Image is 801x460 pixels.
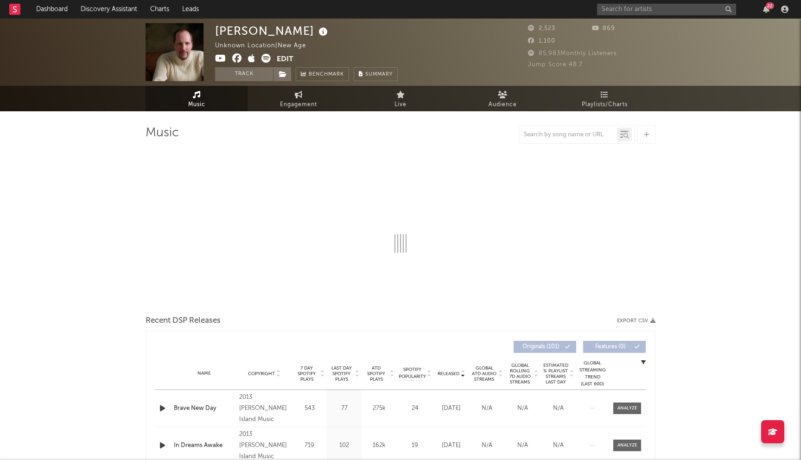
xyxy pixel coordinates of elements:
[399,366,426,380] span: Spotify Popularity
[146,315,221,326] span: Recent DSP Releases
[543,363,568,385] span: Estimated % Playlist Streams Last Day
[543,404,574,413] div: N/A
[766,2,774,9] div: 22
[438,371,459,377] span: Released
[471,404,502,413] div: N/A
[146,86,248,111] a: Music
[188,99,205,110] span: Music
[248,86,350,111] a: Engagement
[471,441,502,450] div: N/A
[174,441,235,450] a: In Dreams Awake
[174,404,235,413] a: Brave New Day
[582,99,628,110] span: Playlists/Charts
[489,99,517,110] span: Audience
[294,441,324,450] div: 719
[589,344,632,350] span: Features ( 0 )
[543,441,574,450] div: N/A
[277,54,293,65] button: Edit
[578,360,606,388] div: Global Streaming Trend (Last 60D)
[364,441,394,450] div: 162k
[296,67,349,81] a: Benchmark
[763,6,769,13] button: 22
[174,370,235,377] div: Name
[248,371,275,377] span: Copyright
[436,441,467,450] div: [DATE]
[399,441,431,450] div: 19
[507,441,538,450] div: N/A
[514,341,576,353] button: Originals(101)
[592,26,615,32] span: 869
[215,67,273,81] button: Track
[239,392,290,425] div: 2013 [PERSON_NAME] Island Music
[294,365,319,382] span: 7 Day Spotify Plays
[597,4,736,15] input: Search for artists
[617,318,655,324] button: Export CSV
[528,62,583,68] span: Jump Score: 48.7
[215,23,330,38] div: [PERSON_NAME]
[507,404,538,413] div: N/A
[309,69,344,80] span: Benchmark
[528,38,555,44] span: 1,100
[583,341,646,353] button: Features(0)
[553,86,655,111] a: Playlists/Charts
[399,404,431,413] div: 24
[354,67,398,81] button: Summary
[329,365,354,382] span: Last Day Spotify Plays
[350,86,451,111] a: Live
[280,99,317,110] span: Engagement
[364,404,394,413] div: 275k
[294,404,324,413] div: 543
[329,404,359,413] div: 77
[519,131,617,139] input: Search by song name or URL
[436,404,467,413] div: [DATE]
[471,365,497,382] span: Global ATD Audio Streams
[365,72,393,77] span: Summary
[528,51,617,57] span: 85,983 Monthly Listeners
[520,344,562,350] span: Originals ( 101 )
[329,441,359,450] div: 102
[451,86,553,111] a: Audience
[364,365,388,382] span: ATD Spotify Plays
[507,363,533,385] span: Global Rolling 7D Audio Streams
[528,26,555,32] span: 2,523
[215,40,317,51] div: Unknown Location | New Age
[394,99,407,110] span: Live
